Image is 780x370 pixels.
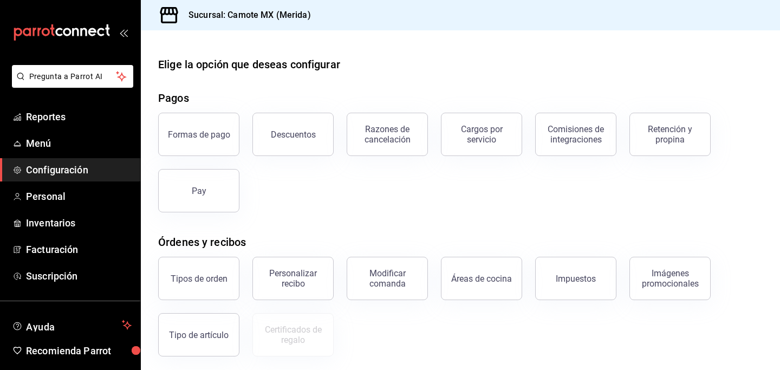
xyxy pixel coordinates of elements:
div: Cargos por servicio [448,124,515,145]
div: Imágenes promocionales [636,268,704,289]
div: Pagos [158,90,189,106]
div: Retención y propina [636,124,704,145]
span: Personal [26,189,132,204]
button: Tipos de orden [158,257,239,300]
span: Pregunta a Parrot AI [29,71,116,82]
button: Impuestos [535,257,616,300]
button: Pregunta a Parrot AI [12,65,133,88]
button: Comisiones de integraciones [535,113,616,156]
div: Elige la opción que deseas configurar [158,56,340,73]
div: Formas de pago [168,129,230,140]
h3: Sucursal: Camote MX (Merida) [180,9,311,22]
div: Órdenes y recibos [158,234,246,250]
a: Pregunta a Parrot AI [8,79,133,90]
div: Impuestos [556,274,596,284]
button: Áreas de cocina [441,257,522,300]
span: Menú [26,136,132,151]
div: Certificados de regalo [259,324,327,345]
button: Formas de pago [158,113,239,156]
button: Descuentos [252,113,334,156]
button: Cargos por servicio [441,113,522,156]
span: Ayuda [26,319,118,332]
button: Razones de cancelación [347,113,428,156]
span: Recomienda Parrot [26,343,132,358]
button: Retención y propina [629,113,711,156]
span: Reportes [26,109,132,124]
span: Facturación [26,242,132,257]
button: Imágenes promocionales [629,257,711,300]
span: Inventarios [26,216,132,230]
button: Personalizar recibo [252,257,334,300]
div: Pay [192,186,206,196]
div: Modificar comanda [354,268,421,289]
div: Personalizar recibo [259,268,327,289]
button: Modificar comanda [347,257,428,300]
div: Descuentos [271,129,316,140]
div: Tipos de orden [171,274,227,284]
button: open_drawer_menu [119,28,128,37]
span: Suscripción [26,269,132,283]
div: Comisiones de integraciones [542,124,609,145]
div: Tipo de artículo [169,330,229,340]
button: Certificados de regalo [252,313,334,356]
button: Pay [158,169,239,212]
button: Tipo de artículo [158,313,239,356]
div: Razones de cancelación [354,124,421,145]
span: Configuración [26,163,132,177]
div: Áreas de cocina [451,274,512,284]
